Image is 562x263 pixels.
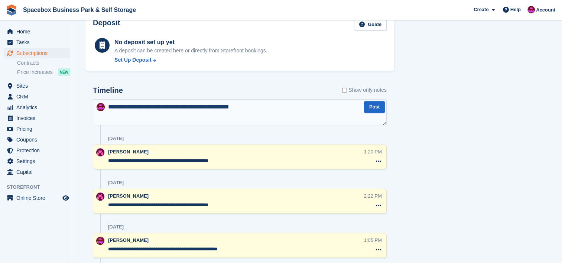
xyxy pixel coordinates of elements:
[108,193,149,199] span: [PERSON_NAME]
[7,184,74,191] span: Storefront
[93,19,120,31] h2: Deposit
[17,59,70,66] a: Contracts
[364,192,382,199] div: 2:22 PM
[17,68,70,76] a: Price increases NEW
[4,145,70,156] a: menu
[114,47,267,55] p: A deposit can be created here or directly from Storefront bookings.
[474,6,488,13] span: Create
[4,37,70,48] a: menu
[4,124,70,134] a: menu
[354,19,387,31] a: Guide
[108,224,124,230] div: [DATE]
[527,6,535,13] img: Shitika Balanath
[4,156,70,166] a: menu
[364,101,385,113] button: Post
[114,56,267,64] a: Set Up Deposit
[16,134,61,145] span: Coupons
[4,26,70,37] a: menu
[16,102,61,113] span: Analytics
[114,38,267,47] div: No deposit set up yet
[4,81,70,91] a: menu
[96,148,104,156] img: Avishka Chauhan
[16,37,61,48] span: Tasks
[342,86,347,94] input: Show only notes
[364,237,382,244] div: 1:05 PM
[20,4,139,16] a: Spacebox Business Park & Self Storage
[17,69,53,76] span: Price increases
[108,136,124,142] div: [DATE]
[108,149,149,155] span: [PERSON_NAME]
[96,192,104,201] img: Avishka Chauhan
[4,113,70,123] a: menu
[6,4,17,16] img: stora-icon-8386f47178a22dfd0bd8f6a31ec36ba5ce8667c1dd55bd0f319d3a0aa187defe.svg
[16,81,61,91] span: Sites
[16,193,61,203] span: Online Store
[97,103,105,111] img: Shitika Balanath
[16,26,61,37] span: Home
[16,156,61,166] span: Settings
[536,6,555,14] span: Account
[16,91,61,102] span: CRM
[342,86,387,94] label: Show only notes
[108,237,149,243] span: [PERSON_NAME]
[108,180,124,186] div: [DATE]
[114,56,152,64] div: Set Up Deposit
[16,145,61,156] span: Protection
[93,86,123,95] h2: Timeline
[16,48,61,58] span: Subscriptions
[364,148,382,155] div: 1:20 PM
[96,237,104,245] img: Shitika Balanath
[4,48,70,58] a: menu
[58,68,70,76] div: NEW
[16,113,61,123] span: Invoices
[4,102,70,113] a: menu
[4,134,70,145] a: menu
[510,6,521,13] span: Help
[16,124,61,134] span: Pricing
[4,193,70,203] a: menu
[4,91,70,102] a: menu
[4,167,70,177] a: menu
[16,167,61,177] span: Capital
[61,194,70,202] a: Preview store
